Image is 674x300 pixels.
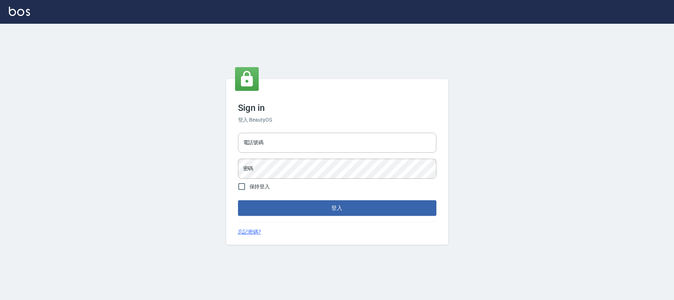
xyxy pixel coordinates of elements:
[238,103,436,113] h3: Sign in
[238,200,436,216] button: 登入
[249,183,270,191] span: 保持登入
[9,7,30,16] img: Logo
[238,228,261,236] a: 忘記密碼?
[238,116,436,124] h6: 登入 BeautyOS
